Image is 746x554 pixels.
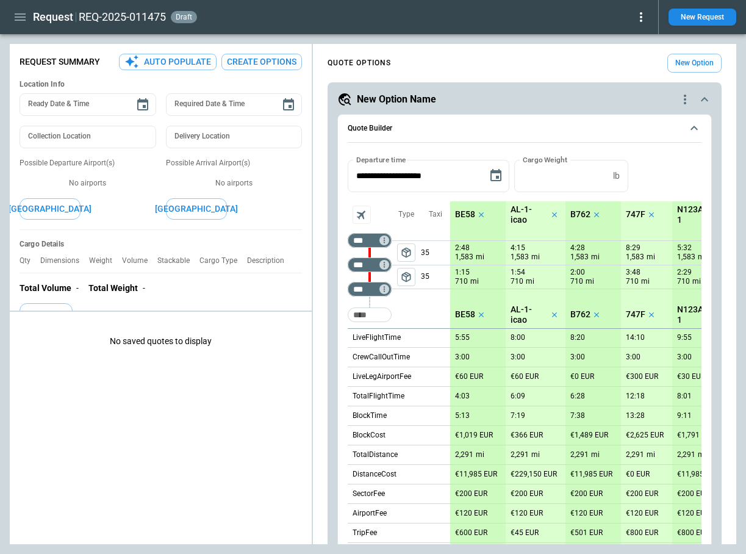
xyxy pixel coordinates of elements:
p: mi [698,450,706,460]
p: 747F [626,309,645,320]
button: Choose date [276,93,301,117]
p: €11,985 EUR [455,470,497,479]
p: €30 EUR [677,372,705,381]
span: draft [173,13,195,21]
span: Type of sector [397,268,415,286]
span: Type of sector [397,243,415,262]
p: - [143,283,145,293]
p: €60 EUR [511,372,539,381]
p: 710 [511,276,523,287]
p: €120 EUR [511,509,543,518]
p: 2:48 [455,243,470,253]
p: mi [476,450,484,460]
label: Cargo Weight [523,154,567,165]
p: TotalDistance [353,450,398,460]
p: 1,583 [511,252,529,262]
button: Quote Builder [348,115,701,143]
p: €120 EUR [570,509,603,518]
h6: Quote Builder [348,124,392,132]
p: €800 EUR [626,528,658,538]
p: No airports [166,178,303,189]
p: No airports [20,178,156,189]
p: AL-1- icao [511,304,548,325]
p: mi [476,252,484,262]
p: 6:09 [511,392,525,401]
p: 35 [421,241,450,265]
p: €60 EUR [455,372,483,381]
p: 8:29 [626,243,640,253]
span: Aircraft selection [353,206,371,224]
button: Auto Populate [119,54,217,70]
p: 9:55 [677,333,692,342]
div: Too short [348,233,392,248]
p: €200 EUR [626,489,658,498]
p: €1,791 EUR [677,431,715,440]
p: €2,625 EUR [626,431,664,440]
p: 3:00 [511,353,525,362]
p: TotalFlightTime [353,391,404,401]
p: AL-1- icao [511,204,548,225]
p: 2,291 [626,450,644,459]
p: Type [398,209,414,220]
p: 1:15 [455,268,470,277]
p: LiveFlightTime [353,333,401,343]
div: Too short [348,282,392,297]
button: left aligned [397,268,415,286]
p: 4:15 [511,243,525,253]
button: [GEOGRAPHIC_DATA] [166,198,227,220]
p: mi [591,252,600,262]
p: BE58 [455,309,475,320]
p: €200 EUR [511,489,543,498]
button: [GEOGRAPHIC_DATA] [20,198,81,220]
p: mi [531,252,540,262]
p: 747F [626,209,645,220]
p: CrewCallOutTime [353,352,410,362]
p: €200 EUR [677,489,709,498]
h6: Cargo Details [20,240,302,249]
button: left aligned [397,243,415,262]
p: TripFee [353,528,377,538]
p: 710 [626,276,639,287]
p: 2,291 [455,450,473,459]
p: 4:28 [570,243,585,253]
p: 14:10 [626,333,645,342]
p: €200 EUR [455,489,487,498]
p: Taxi [429,209,442,220]
p: 2:29 [677,268,692,277]
p: mi [647,450,655,460]
p: 12:18 [626,392,645,401]
p: €120 EUR [626,509,658,518]
h6: Location Info [20,80,302,89]
p: N123ABC-1 [677,204,717,225]
p: €501 EUR [570,528,603,538]
p: 4:03 [455,392,470,401]
p: 2,291 [677,450,695,459]
p: €11,985 EUR [677,470,719,479]
p: 1,583 [570,252,589,262]
button: New Request [669,9,736,26]
p: 5:55 [455,333,470,342]
p: €120 EUR [677,509,709,518]
label: Departure time [356,154,406,165]
p: €600 EUR [455,528,487,538]
p: mi [586,276,594,287]
p: mi [692,276,701,287]
p: B762 [570,309,590,320]
h1: Request [33,10,73,24]
p: DistanceCost [353,469,396,480]
p: €11,985 EUR [570,470,612,479]
p: Weight [89,256,122,265]
button: Add Cargo [20,303,73,325]
p: SectorFee [353,489,385,499]
p: 8:00 [511,333,525,342]
p: Volume [122,256,157,265]
p: 1,583 [677,252,695,262]
p: Request Summary [20,57,100,67]
p: 8:01 [677,392,692,401]
p: BE58 [455,209,475,220]
p: 710 [677,276,690,287]
p: Total Volume [20,283,71,293]
p: mi [641,276,650,287]
p: mi [531,450,540,460]
p: 6:28 [570,392,585,401]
